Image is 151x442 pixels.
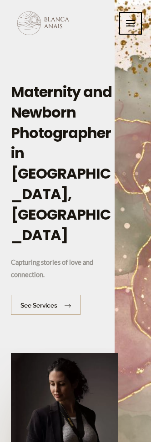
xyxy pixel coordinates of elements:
img: Blanca Anais Photography [9,11,77,35]
p: Capturing stories of love and connection. [11,256,100,281]
h1: Maternity and Newborn Photographer in [GEOGRAPHIC_DATA], [GEOGRAPHIC_DATA] [11,82,118,245]
span: See services [20,303,57,309]
a: See services [11,295,81,315]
